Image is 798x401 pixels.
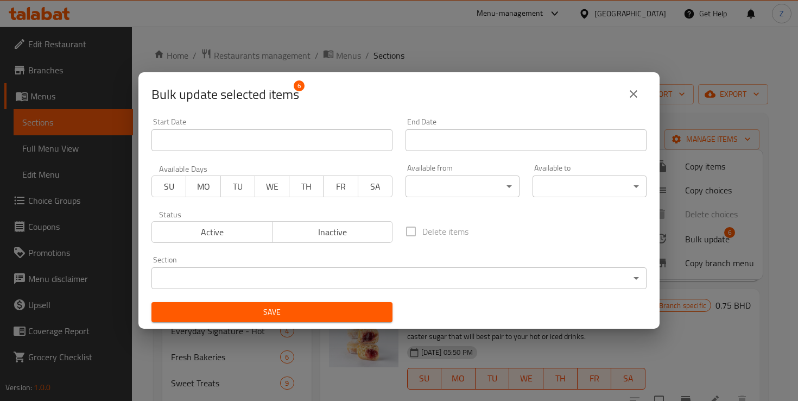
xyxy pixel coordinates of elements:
span: TH [294,179,319,195]
button: Inactive [272,221,393,243]
span: Save [160,305,384,319]
span: SU [156,179,182,195]
div: ​ [406,176,520,197]
div: ​ [533,176,647,197]
span: SA [363,179,388,195]
span: TU [225,179,251,195]
span: Inactive [277,224,389,240]
button: close [620,81,647,107]
span: Active [156,224,268,240]
span: MO [191,179,216,195]
button: SU [151,176,186,197]
button: MO [186,176,220,197]
span: Selected items count [151,86,299,103]
button: WE [255,176,289,197]
div: ​ [151,267,647,289]
span: WE [259,179,285,195]
button: TU [220,176,255,197]
button: Active [151,221,273,243]
button: SA [358,176,392,197]
span: 6 [294,80,305,91]
button: FR [323,176,358,197]
button: Save [151,302,392,322]
button: TH [289,176,324,197]
span: Delete items [422,225,468,238]
span: FR [328,179,353,195]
